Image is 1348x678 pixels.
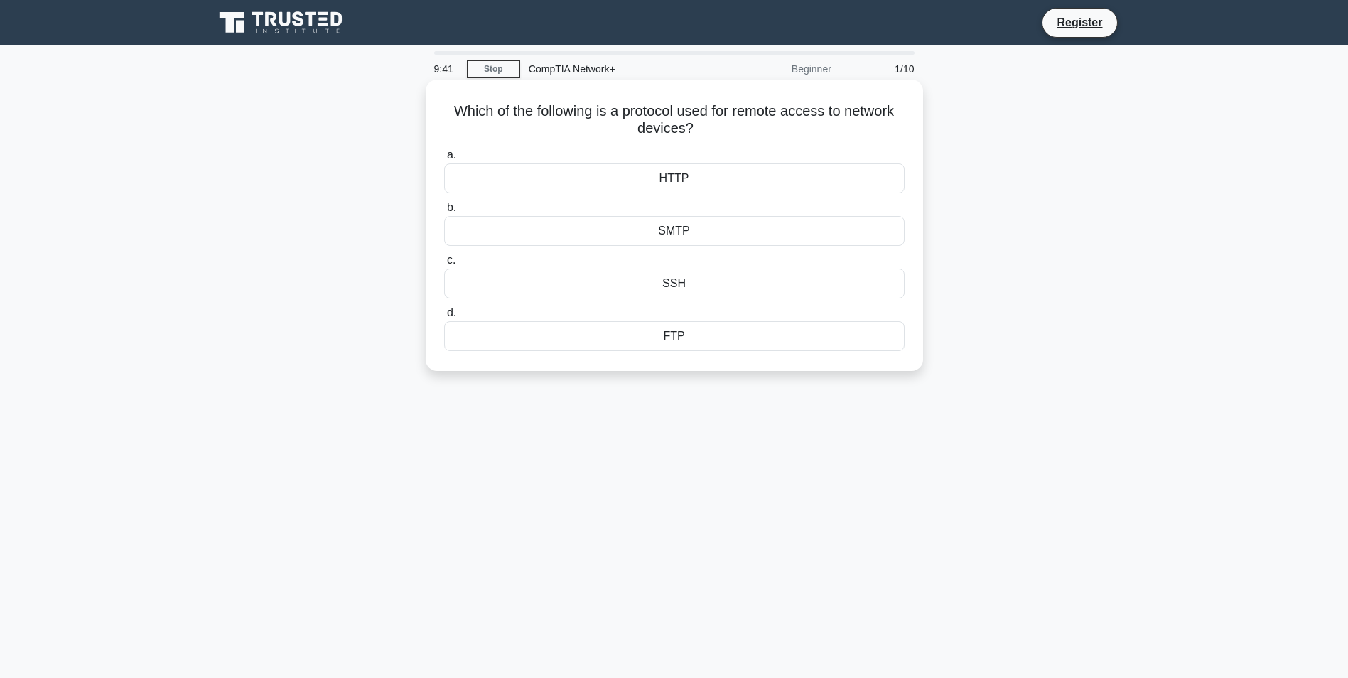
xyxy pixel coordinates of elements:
[444,216,905,246] div: SMTP
[447,306,456,318] span: d.
[443,102,906,138] h5: Which of the following is a protocol used for remote access to network devices?
[1048,14,1111,31] a: Register
[447,149,456,161] span: a.
[467,60,520,78] a: Stop
[426,55,467,83] div: 9:41
[840,55,923,83] div: 1/10
[520,55,716,83] div: CompTIA Network+
[447,254,455,266] span: c.
[444,321,905,351] div: FTP
[444,269,905,298] div: SSH
[447,201,456,213] span: b.
[716,55,840,83] div: Beginner
[444,163,905,193] div: HTTP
